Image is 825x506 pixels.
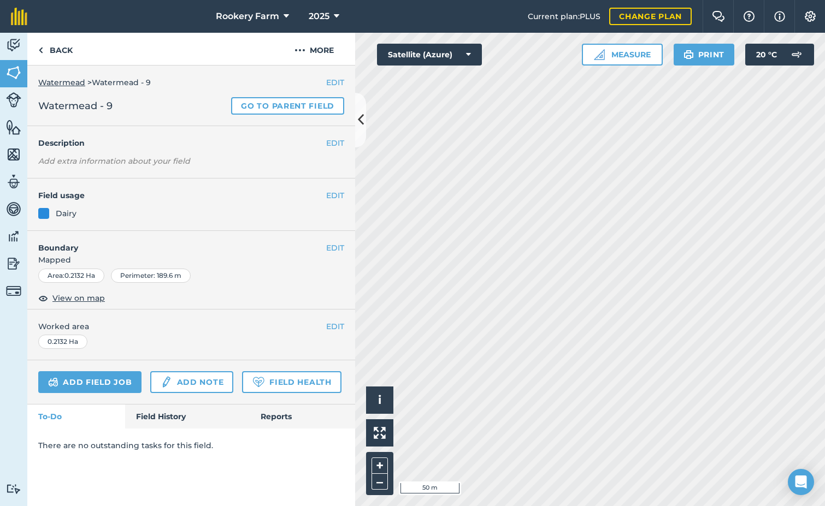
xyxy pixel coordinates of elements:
[582,44,663,66] button: Measure
[6,64,21,81] img: svg+xml;base64,PHN2ZyB4bWxucz0iaHR0cDovL3d3dy53My5vcmcvMjAwMC9zdmciIHdpZHRoPSI1NiIgaGVpZ2h0PSI2MC...
[6,283,21,299] img: svg+xml;base64,PD94bWwgdmVyc2lvbj0iMS4wIiBlbmNvZGluZz0idXRmLTgiPz4KPCEtLSBHZW5lcmF0b3I6IEFkb2JlIE...
[756,44,777,66] span: 20 ° C
[38,371,142,393] a: Add field job
[38,156,190,166] em: Add extra information about your field
[11,8,27,25] img: fieldmargin Logo
[378,393,381,407] span: i
[27,231,326,254] h4: Boundary
[38,320,344,332] span: Worked area
[372,474,388,490] button: –
[48,376,58,389] img: svg+xml;base64,PD94bWwgdmVyc2lvbj0iMS4wIiBlbmNvZGluZz0idXRmLTgiPz4KPCEtLSBHZW5lcmF0b3I6IEFkb2JlIE...
[38,76,344,88] div: > Watermead - 9
[372,457,388,474] button: +
[683,48,694,61] img: svg+xml;base64,PHN2ZyB4bWxucz0iaHR0cDovL3d3dy53My5vcmcvMjAwMC9zdmciIHdpZHRoPSIxOSIgaGVpZ2h0PSIyNC...
[38,291,48,305] img: svg+xml;base64,PHN2ZyB4bWxucz0iaHR0cDovL3d3dy53My5vcmcvMjAwMC9zdmciIHdpZHRoPSIxOCIgaGVpZ2h0PSIyNC...
[6,92,21,108] img: svg+xml;base64,PD94bWwgdmVyc2lvbj0iMS4wIiBlbmNvZGluZz0idXRmLTgiPz4KPCEtLSBHZW5lcmF0b3I6IEFkb2JlIE...
[38,137,344,149] h4: Description
[528,10,600,22] span: Current plan : PLUS
[674,44,735,66] button: Print
[6,228,21,245] img: svg+xml;base64,PD94bWwgdmVyc2lvbj0iMS4wIiBlbmNvZGluZz0idXRmLTgiPz4KPCEtLSBHZW5lcmF0b3I6IEFkb2JlIE...
[366,386,393,414] button: i
[273,33,355,65] button: More
[326,189,344,201] button: EDIT
[111,269,191,283] div: Perimeter : 189.6 m
[27,254,355,266] span: Mapped
[160,376,172,389] img: svg+xml;base64,PD94bWwgdmVyc2lvbj0iMS4wIiBlbmNvZGluZz0idXRmLTgiPz4KPCEtLSBHZW5lcmF0b3I6IEFkb2JlIE...
[6,146,21,163] img: svg+xml;base64,PHN2ZyB4bWxucz0iaHR0cDovL3d3dy53My5vcmcvMjAwMC9zdmciIHdpZHRoPSI1NiIgaGVpZ2h0PSI2MC...
[774,10,785,23] img: svg+xml;base64,PHN2ZyB4bWxucz0iaHR0cDovL3d3dy53My5vcmcvMjAwMC9zdmciIHdpZHRoPSIxNyIgaGVpZ2h0PSIxNy...
[231,97,344,115] a: Go to parent field
[38,189,326,201] h4: Field usage
[38,78,85,87] a: Watermead
[326,76,344,88] button: EDIT
[745,44,814,66] button: 20 °C
[242,371,341,393] a: Field Health
[788,469,814,495] div: Open Intercom Messenger
[804,11,817,22] img: A cog icon
[6,484,21,494] img: svg+xml;base64,PD94bWwgdmVyc2lvbj0iMS4wIiBlbmNvZGluZz0idXRmLTgiPz4KPCEtLSBHZW5lcmF0b3I6IEFkb2JlIE...
[38,439,344,451] p: There are no outstanding tasks for this field.
[742,11,756,22] img: A question mark icon
[374,427,386,439] img: Four arrows, one pointing top left, one top right, one bottom right and the last bottom left
[326,137,344,149] button: EDIT
[786,44,808,66] img: svg+xml;base64,PD94bWwgdmVyc2lvbj0iMS4wIiBlbmNvZGluZz0idXRmLTgiPz4KPCEtLSBHZW5lcmF0b3I6IEFkb2JlIE...
[6,174,21,190] img: svg+xml;base64,PD94bWwgdmVyc2lvbj0iMS4wIiBlbmNvZGluZz0idXRmLTgiPz4KPCEtLSBHZW5lcmF0b3I6IEFkb2JlIE...
[377,44,482,66] button: Satellite (Azure)
[294,44,305,57] img: svg+xml;base64,PHN2ZyB4bWxucz0iaHR0cDovL3d3dy53My5vcmcvMjAwMC9zdmciIHdpZHRoPSIyMCIgaGVpZ2h0PSIyNC...
[6,201,21,217] img: svg+xml;base64,PD94bWwgdmVyc2lvbj0iMS4wIiBlbmNvZGluZz0idXRmLTgiPz4KPCEtLSBHZW5lcmF0b3I6IEFkb2JlIE...
[38,44,43,57] img: svg+xml;base64,PHN2ZyB4bWxucz0iaHR0cDovL3d3dy53My5vcmcvMjAwMC9zdmciIHdpZHRoPSI5IiBoZWlnaHQ9IjI0Ii...
[38,269,104,283] div: Area : 0.2132 Ha
[56,207,76,219] div: Dairy
[125,404,249,428] a: Field History
[6,37,21,53] img: svg+xml;base64,PD94bWwgdmVyc2lvbj0iMS4wIiBlbmNvZGluZz0idXRmLTgiPz4KPCEtLSBHZW5lcmF0b3I6IEFkb2JlIE...
[27,404,125,428] a: To-Do
[250,404,355,428] a: Reports
[326,242,344,254] button: EDIT
[6,255,21,272] img: svg+xml;base64,PD94bWwgdmVyc2lvbj0iMS4wIiBlbmNvZGluZz0idXRmLTgiPz4KPCEtLSBHZW5lcmF0b3I6IEFkb2JlIE...
[594,49,605,60] img: Ruler icon
[150,371,233,393] a: Add note
[326,320,344,332] button: EDIT
[52,292,105,304] span: View on map
[609,8,692,25] a: Change plan
[27,33,84,65] a: Back
[38,291,105,305] button: View on map
[309,10,329,23] span: 2025
[6,119,21,135] img: svg+xml;base64,PHN2ZyB4bWxucz0iaHR0cDovL3d3dy53My5vcmcvMjAwMC9zdmciIHdpZHRoPSI1NiIgaGVpZ2h0PSI2MC...
[712,11,725,22] img: Two speech bubbles overlapping with the left bubble in the forefront
[38,98,113,114] span: Watermead - 9
[38,335,87,349] div: 0.2132 Ha
[216,10,279,23] span: Rookery Farm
